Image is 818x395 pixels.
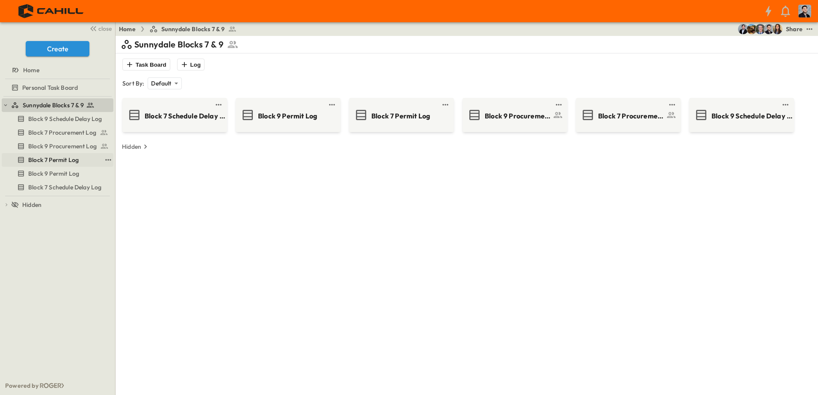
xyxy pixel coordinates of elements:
[747,24,757,34] img: Rachel Villicana (rvillicana@cahill-sf.com)
[26,41,89,56] button: Create
[237,108,337,122] a: Block 9 Permit Log
[28,142,97,150] span: Block 9 Procurement Log
[28,183,101,192] span: Block 7 Schedule Delay Log
[2,154,101,166] a: Block 7 Permit Log
[598,111,664,121] span: Block 7 Procurement Log
[464,108,564,122] a: Block 9 Procurement Log
[2,112,113,126] div: Block 9 Schedule Delay Logtest
[2,127,112,139] a: Block 7 Procurement Log
[23,66,39,74] span: Home
[2,81,113,94] div: Personal Task Boardtest
[2,98,113,112] div: Sunnydale Blocks 7 & 9test
[122,59,170,71] button: Task Board
[119,25,136,33] a: Home
[711,111,795,121] span: Block 9 Schedule Delay Log
[691,108,791,122] a: Block 9 Schedule Delay Log
[22,83,78,92] span: Personal Task Board
[2,113,112,125] a: Block 9 Schedule Delay Log
[351,108,450,122] a: Block 7 Permit Log
[134,38,223,50] p: Sunnydale Blocks 7 & 9
[2,140,112,152] a: Block 9 Procurement Log
[213,100,224,110] button: test
[151,79,171,88] p: Default
[554,100,564,110] button: test
[28,115,102,123] span: Block 9 Schedule Delay Log
[23,101,84,109] span: Sunnydale Blocks 7 & 9
[2,139,113,153] div: Block 9 Procurement Logtest
[786,25,803,33] div: Share
[2,180,113,194] div: Block 7 Schedule Delay Logtest
[145,111,228,121] span: Block 7 Schedule Delay Log
[2,168,112,180] a: Block 9 Permit Log
[738,24,748,34] img: Mike Daly (mdaly@cahill-sf.com)
[578,108,677,122] a: Block 7 Procurement Log
[2,126,113,139] div: Block 7 Procurement Logtest
[148,77,181,89] div: Default
[485,111,551,121] span: Block 9 Procurement Log
[119,25,242,33] nav: breadcrumbs
[2,64,112,76] a: Home
[28,156,79,164] span: Block 7 Permit Log
[103,155,113,165] button: test
[2,181,112,193] a: Block 7 Schedule Delay Log
[2,82,112,94] a: Personal Task Board
[327,100,337,110] button: test
[28,169,79,178] span: Block 9 Permit Log
[177,59,204,71] button: Log
[86,22,113,34] button: close
[258,111,317,121] span: Block 9 Permit Log
[2,167,113,180] div: Block 9 Permit Logtest
[440,100,450,110] button: test
[22,200,41,209] span: Hidden
[772,24,782,34] img: Kim Bowen (kbowen@cahill-sf.com)
[798,5,811,18] img: Profile Picture
[755,24,765,34] img: Jared Salin (jsalin@cahill-sf.com)
[119,141,153,153] button: Hidden
[122,79,144,88] p: Sort By:
[161,25,225,33] span: Sunnydale Blocks 7 & 9
[2,153,113,167] div: Block 7 Permit Logtest
[149,25,237,33] a: Sunnydale Blocks 7 & 9
[10,2,93,20] img: 4f72bfc4efa7236828875bac24094a5ddb05241e32d018417354e964050affa1.png
[371,111,430,121] span: Block 7 Permit Log
[804,24,815,34] button: test
[28,128,96,137] span: Block 7 Procurement Log
[124,108,224,122] a: Block 7 Schedule Delay Log
[11,99,112,111] a: Sunnydale Blocks 7 & 9
[122,142,141,151] p: Hidden
[98,24,112,33] span: close
[764,24,774,34] img: Anthony Vazquez (avazquez@cahill-sf.com)
[780,100,791,110] button: test
[667,100,677,110] button: test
